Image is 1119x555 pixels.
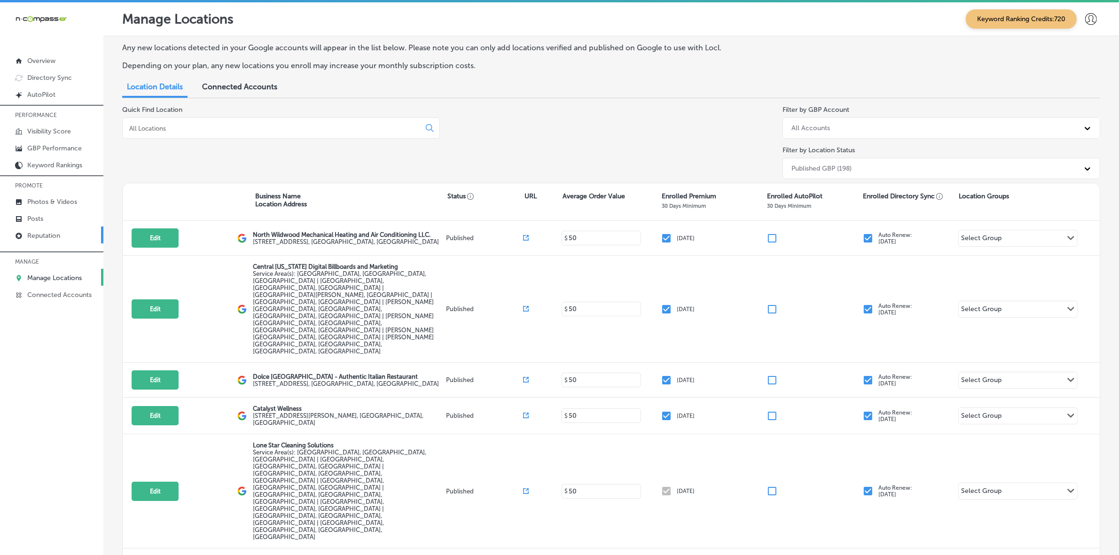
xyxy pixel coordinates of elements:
img: logo [237,305,247,314]
p: Lone Star Cleaning Solutions [253,442,444,449]
img: logo [237,486,247,496]
p: [DATE] [677,306,695,313]
p: North Wildwood Mechanical Heating and Air Conditioning LLC. [253,231,439,238]
button: Edit [132,299,179,319]
div: Select Group [961,487,1002,498]
p: Enrolled Directory Sync [863,192,943,200]
img: logo [237,234,247,243]
p: Posts [27,215,43,223]
p: Location Groups [959,192,1009,200]
p: $ [564,306,568,313]
div: Select Group [961,376,1002,387]
span: Keyword Ranking Credits: 720 [966,9,1077,29]
p: 30 Days Minimum [767,203,811,209]
p: Manage Locations [122,11,234,27]
img: 660ab0bf-5cc7-4cb8-ba1c-48b5ae0f18e60NCTV_CLogo_TV_Black_-500x88.png [15,15,67,23]
span: Location Details [127,82,183,91]
p: [DATE] [677,413,695,419]
p: Central [US_STATE] Digital Billboards and Marketing [253,263,444,270]
p: Business Name Location Address [255,192,307,208]
p: Published [446,488,523,495]
p: Directory Sync [27,74,72,82]
p: Enrolled AutoPilot [767,192,822,200]
div: Published GBP (198) [791,164,852,172]
button: Edit [132,228,179,248]
label: [STREET_ADDRESS][PERSON_NAME] , [GEOGRAPHIC_DATA], [GEOGRAPHIC_DATA] [253,412,444,426]
p: Manage Locations [27,274,82,282]
p: Published [446,305,523,313]
p: $ [564,488,568,494]
p: Catalyst Wellness [253,405,444,412]
p: Auto Renew: [DATE] [878,374,912,387]
p: $ [564,413,568,419]
img: logo [237,411,247,421]
span: Orlando, FL, USA | Kissimmee, FL, USA | Meadow Woods, FL 32824, USA | Hunters Creek, FL 32837, US... [253,270,434,355]
p: Auto Renew: [DATE] [878,303,912,316]
label: [STREET_ADDRESS] , [GEOGRAPHIC_DATA], [GEOGRAPHIC_DATA] [253,238,439,245]
p: [DATE] [677,235,695,242]
p: Overview [27,57,55,65]
p: Published [446,376,523,383]
p: [DATE] [677,488,695,494]
p: Published [446,412,523,419]
p: Any new locations detected in your Google accounts will appear in the list below. Please note you... [122,43,758,52]
p: [DATE] [677,377,695,383]
p: URL [524,192,537,200]
p: Keyword Rankings [27,161,82,169]
p: $ [564,235,568,242]
input: All Locations [128,124,418,133]
p: Published [446,235,523,242]
p: Enrolled Premium [662,192,716,200]
label: Filter by GBP Account [783,106,849,114]
div: Select Group [961,412,1002,422]
span: Connected Accounts [202,82,277,91]
div: Select Group [961,305,1002,316]
div: Select Group [961,234,1002,245]
img: logo [237,375,247,385]
p: GBP Performance [27,144,82,152]
p: Visibility Score [27,127,71,135]
button: Edit [132,406,179,425]
p: Average Order Value [563,192,625,200]
p: Auto Renew: [DATE] [878,485,912,498]
p: Photos & Videos [27,198,77,206]
label: Quick Find Location [122,106,182,114]
p: Connected Accounts [27,291,92,299]
p: Reputation [27,232,60,240]
p: Auto Renew: [DATE] [878,232,912,245]
p: Depending on your plan, any new locations you enroll may increase your monthly subscription costs. [122,61,758,70]
p: Auto Renew: [DATE] [878,409,912,422]
button: Edit [132,482,179,501]
p: AutoPilot [27,91,55,99]
label: Filter by Location Status [783,146,855,154]
p: 30 Days Minimum [662,203,706,209]
div: All Accounts [791,124,830,132]
p: Status [447,192,524,200]
label: [STREET_ADDRESS] , [GEOGRAPHIC_DATA], [GEOGRAPHIC_DATA] [253,380,439,387]
span: Dallas, TX, USA | Addison, TX, USA | Carrollton, TX, USA | Richardson, TX, USA | Highland Park, T... [253,449,426,540]
p: $ [564,377,568,383]
p: Dolce [GEOGRAPHIC_DATA] - Authentic Italian Restaurant [253,373,439,380]
button: Edit [132,370,179,390]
